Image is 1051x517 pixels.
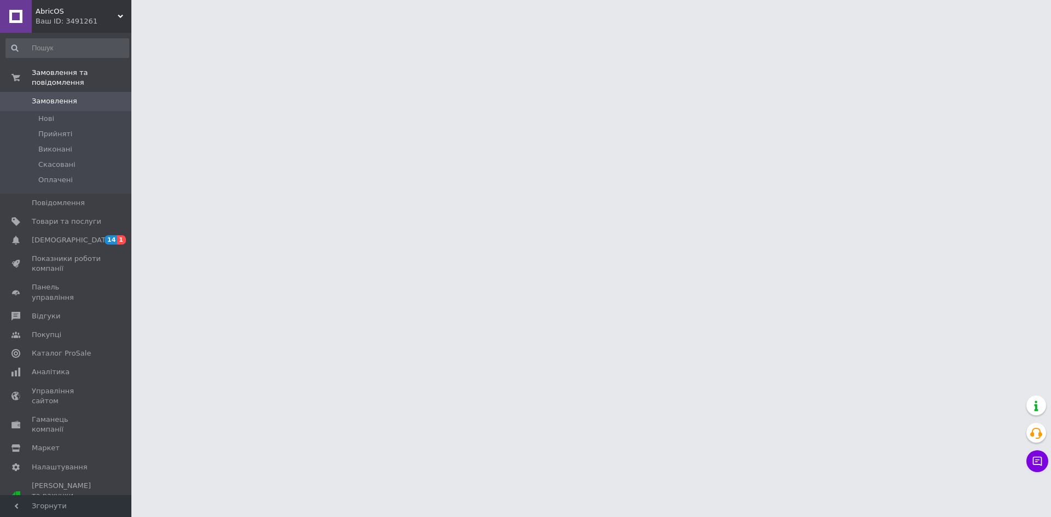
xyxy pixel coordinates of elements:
[32,443,60,453] span: Маркет
[32,462,88,472] span: Налаштування
[32,386,101,406] span: Управління сайтом
[32,311,60,321] span: Відгуки
[32,235,113,245] span: [DEMOGRAPHIC_DATA]
[38,129,72,139] span: Прийняті
[105,235,117,245] span: 14
[32,217,101,226] span: Товари та послуги
[36,16,131,26] div: Ваш ID: 3491261
[32,330,61,340] span: Покупці
[38,160,76,170] span: Скасовані
[5,38,129,58] input: Пошук
[32,96,77,106] span: Замовлення
[32,254,101,274] span: Показники роботи компанії
[1026,450,1048,472] button: Чат з покупцем
[32,415,101,434] span: Гаманець компанії
[38,114,54,124] span: Нові
[32,68,131,88] span: Замовлення та повідомлення
[117,235,126,245] span: 1
[38,175,73,185] span: Оплачені
[32,198,85,208] span: Повідомлення
[38,144,72,154] span: Виконані
[32,367,70,377] span: Аналітика
[32,348,91,358] span: Каталог ProSale
[36,7,118,16] span: AbricOS
[32,481,101,511] span: [PERSON_NAME] та рахунки
[32,282,101,302] span: Панель управління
